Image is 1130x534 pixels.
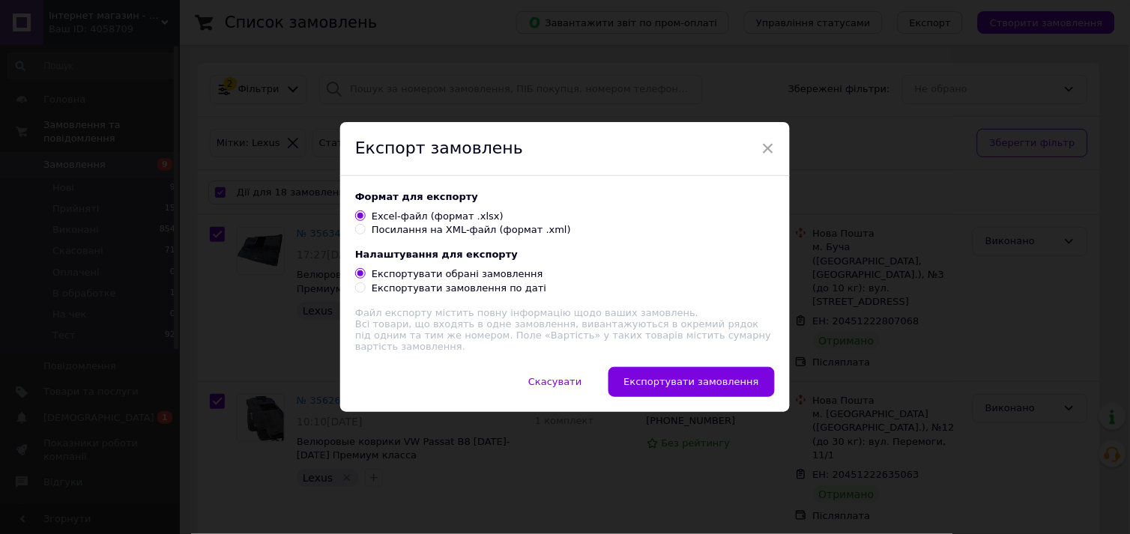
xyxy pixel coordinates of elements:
div: Excel-файл (формат .xlsx) [372,210,504,223]
div: Всі товари, що входять в одне замовлення, вивантажуються в окремий рядок під одним та тим же номе... [355,307,775,352]
span: Скасувати [528,376,581,387]
div: Налаштування для експорту [355,249,775,260]
div: Посилання на XML-файл (формат .xml) [372,223,571,237]
span: × [761,136,775,161]
div: Експортувати замовлення по даті [372,282,546,295]
span: Експортувати замовлення [624,376,759,387]
button: Скасувати [513,367,597,397]
button: Експортувати замовлення [608,367,775,397]
div: Формат для експорту [355,191,775,202]
div: Файл експорту містить повну інформацію щодо ваших замовлень. [355,307,775,318]
div: Експортувати обрані замовлення [372,267,543,281]
div: Експорт замовлень [340,122,790,176]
